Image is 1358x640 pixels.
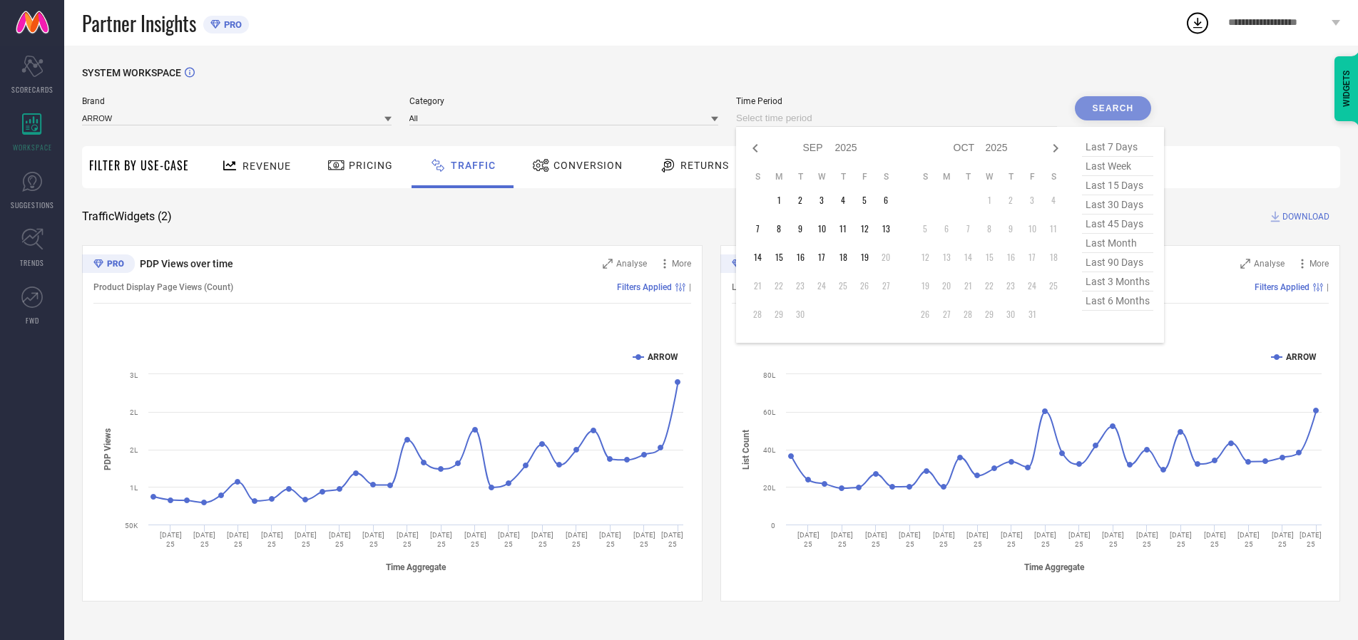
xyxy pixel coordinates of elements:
[790,171,811,182] th: Tuesday
[1286,352,1317,362] text: ARROW
[566,531,588,548] text: [DATE] 25
[1271,531,1293,548] text: [DATE] 25
[747,304,768,325] td: Sun Sep 28 2025
[875,190,897,211] td: Sat Sep 06 2025
[875,218,897,239] td: Sat Sep 13 2025
[914,275,936,296] td: Sun Oct 19 2025
[1021,247,1043,268] td: Fri Oct 17 2025
[1135,531,1158,548] text: [DATE] 25
[957,275,979,296] td: Tue Oct 21 2025
[768,218,790,239] td: Mon Sep 08 2025
[397,531,419,548] text: [DATE] 25
[797,531,819,548] text: [DATE] 25
[1082,272,1153,291] span: last 3 months
[763,408,776,416] text: 60L
[957,218,979,239] td: Tue Oct 07 2025
[957,171,979,182] th: Tuesday
[1021,171,1043,182] th: Friday
[553,160,623,171] span: Conversion
[1043,218,1064,239] td: Sat Oct 11 2025
[790,247,811,268] td: Tue Sep 16 2025
[1043,190,1064,211] td: Sat Oct 04 2025
[1237,531,1260,548] text: [DATE] 25
[20,257,44,268] span: TRENDS
[1021,304,1043,325] td: Fri Oct 31 2025
[11,200,54,210] span: SUGGESTIONS
[1000,218,1021,239] td: Thu Oct 09 2025
[875,275,897,296] td: Sat Sep 27 2025
[130,484,138,492] text: 1L
[1300,531,1322,548] text: [DATE] 25
[386,562,446,572] tspan: Time Aggregate
[93,282,233,292] span: Product Display Page Views (Count)
[261,531,283,548] text: [DATE] 25
[617,282,672,292] span: Filters Applied
[854,218,875,239] td: Fri Sep 12 2025
[1082,234,1153,253] span: last month
[979,275,1000,296] td: Wed Oct 22 2025
[936,218,957,239] td: Mon Oct 06 2025
[831,531,853,548] text: [DATE] 25
[768,190,790,211] td: Mon Sep 01 2025
[616,259,647,269] span: Analyse
[1043,171,1064,182] th: Saturday
[763,371,776,379] text: 80L
[82,9,196,38] span: Partner Insights
[1047,140,1064,157] div: Next month
[979,304,1000,325] td: Wed Oct 29 2025
[1082,195,1153,215] span: last 30 days
[747,247,768,268] td: Sun Sep 14 2025
[832,171,854,182] th: Thursday
[464,531,486,548] text: [DATE] 25
[1082,291,1153,311] span: last 6 months
[531,531,553,548] text: [DATE] 25
[1082,215,1153,234] span: last 45 days
[875,171,897,182] th: Saturday
[914,171,936,182] th: Sunday
[672,259,691,269] span: More
[854,247,875,268] td: Fri Sep 19 2025
[242,160,291,172] span: Revenue
[82,67,181,78] span: SYSTEM WORKSPACE
[295,531,317,548] text: [DATE] 25
[661,531,683,548] text: [DATE] 25
[409,96,719,106] span: Category
[811,218,832,239] td: Wed Sep 10 2025
[875,247,897,268] td: Sat Sep 20 2025
[957,247,979,268] td: Tue Oct 14 2025
[936,304,957,325] td: Mon Oct 27 2025
[790,275,811,296] td: Tue Sep 23 2025
[763,446,776,454] text: 40L
[82,254,135,276] div: Premium
[160,531,182,548] text: [DATE] 25
[193,531,215,548] text: [DATE] 25
[747,171,768,182] th: Sunday
[979,171,1000,182] th: Wednesday
[1034,531,1056,548] text: [DATE] 25
[979,190,1000,211] td: Wed Oct 01 2025
[1000,304,1021,325] td: Thu Oct 30 2025
[362,531,384,548] text: [DATE] 25
[811,190,832,211] td: Wed Sep 03 2025
[768,247,790,268] td: Mon Sep 15 2025
[1185,10,1210,36] div: Open download list
[1082,138,1153,157] span: last 7 days
[1327,282,1329,292] span: |
[227,531,249,548] text: [DATE] 25
[1082,157,1153,176] span: last week
[451,160,496,171] span: Traffic
[957,304,979,325] td: Tue Oct 28 2025
[680,160,729,171] span: Returns
[854,190,875,211] td: Fri Sep 05 2025
[130,371,138,379] text: 3L
[736,96,1057,106] span: Time Period
[1082,253,1153,272] span: last 90 days
[1082,176,1153,195] span: last 15 days
[914,247,936,268] td: Sun Oct 12 2025
[864,531,887,548] text: [DATE] 25
[1043,275,1064,296] td: Sat Oct 25 2025
[1023,562,1084,572] tspan: Time Aggregate
[763,484,776,492] text: 20L
[790,304,811,325] td: Tue Sep 30 2025
[603,259,613,269] svg: Zoom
